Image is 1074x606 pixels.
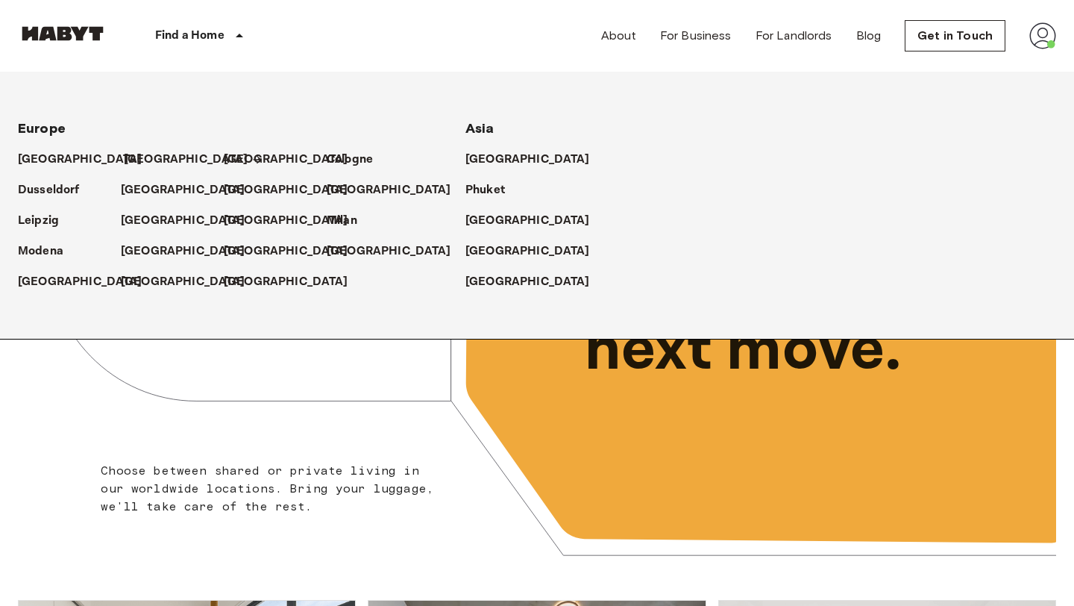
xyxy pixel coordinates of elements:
a: Leipzig [18,212,74,230]
p: Find a Home [155,27,224,45]
a: [GEOGRAPHIC_DATA] [121,181,260,199]
p: [GEOGRAPHIC_DATA] [465,212,590,230]
a: [GEOGRAPHIC_DATA] [18,273,157,291]
a: About [601,27,636,45]
p: Leipzig [18,212,59,230]
p: [GEOGRAPHIC_DATA] [224,243,348,260]
p: Choose between shared or private living in our worldwide locations. Bring your luggage, we'll tak... [101,462,443,516]
a: [GEOGRAPHIC_DATA] [124,151,263,169]
p: Milan [327,212,357,230]
p: [GEOGRAPHIC_DATA] [121,243,245,260]
a: [GEOGRAPHIC_DATA] [121,273,260,291]
a: Modena [18,243,78,260]
span: Europe [18,120,66,137]
a: Cologne [327,151,388,169]
a: [GEOGRAPHIC_DATA] [224,243,363,260]
a: Dusseldorf [18,181,95,199]
p: [GEOGRAPHIC_DATA] [18,151,142,169]
a: [GEOGRAPHIC_DATA] [465,212,605,230]
a: [GEOGRAPHIC_DATA] [465,151,605,169]
p: [GEOGRAPHIC_DATA] [18,273,142,291]
p: [GEOGRAPHIC_DATA] [224,181,348,199]
p: [GEOGRAPHIC_DATA] [121,181,245,199]
p: [GEOGRAPHIC_DATA] [224,273,348,291]
a: [GEOGRAPHIC_DATA] [224,273,363,291]
p: [GEOGRAPHIC_DATA] [465,243,590,260]
a: [GEOGRAPHIC_DATA] [327,181,466,199]
a: [GEOGRAPHIC_DATA] [327,243,466,260]
p: Dusseldorf [18,181,80,199]
a: [GEOGRAPHIC_DATA] [224,212,363,230]
a: [GEOGRAPHIC_DATA] [121,212,260,230]
a: [GEOGRAPHIC_DATA] [224,151,363,169]
p: Cologne [327,151,373,169]
a: For Business [660,27,732,45]
p: [GEOGRAPHIC_DATA] [465,273,590,291]
p: Modena [18,243,63,260]
p: Phuket [465,181,505,199]
a: Phuket [465,181,520,199]
p: [GEOGRAPHIC_DATA] [224,212,348,230]
a: [GEOGRAPHIC_DATA] [465,243,605,260]
a: Get in Touch [905,20,1005,51]
a: [GEOGRAPHIC_DATA] [465,273,605,291]
img: avatar [1029,22,1056,49]
p: [GEOGRAPHIC_DATA] [121,212,245,230]
p: [GEOGRAPHIC_DATA] [327,181,451,199]
a: [GEOGRAPHIC_DATA] [224,181,363,199]
p: [GEOGRAPHIC_DATA] [465,151,590,169]
a: Blog [856,27,882,45]
span: Asia [465,120,494,137]
a: [GEOGRAPHIC_DATA] [18,151,157,169]
p: [GEOGRAPHIC_DATA] [124,151,248,169]
p: Unlock your next move. [585,237,1032,388]
p: [GEOGRAPHIC_DATA] [121,273,245,291]
p: [GEOGRAPHIC_DATA] [327,243,451,260]
a: Milan [327,212,372,230]
p: [GEOGRAPHIC_DATA] [224,151,348,169]
a: For Landlords [756,27,832,45]
a: [GEOGRAPHIC_DATA] [121,243,260,260]
img: Habyt [18,26,107,41]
